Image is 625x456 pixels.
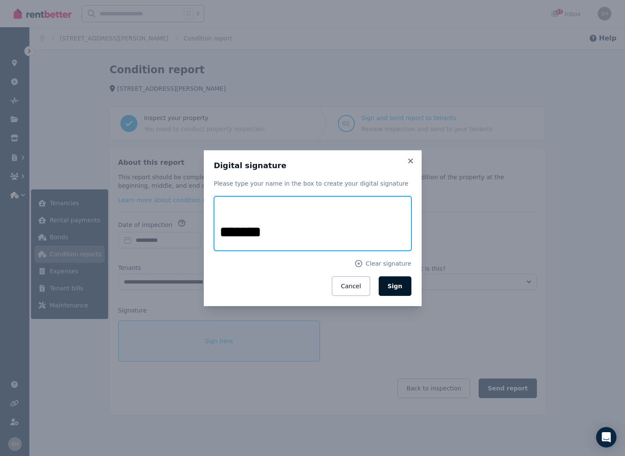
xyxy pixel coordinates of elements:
span: Clear signature [365,259,411,268]
h3: Digital signature [214,161,411,171]
button: Sign [379,276,411,296]
p: Please type your name in the box to create your digital signature [214,179,411,188]
span: Sign [388,283,402,290]
button: Cancel [332,276,370,296]
div: Open Intercom Messenger [596,427,616,447]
